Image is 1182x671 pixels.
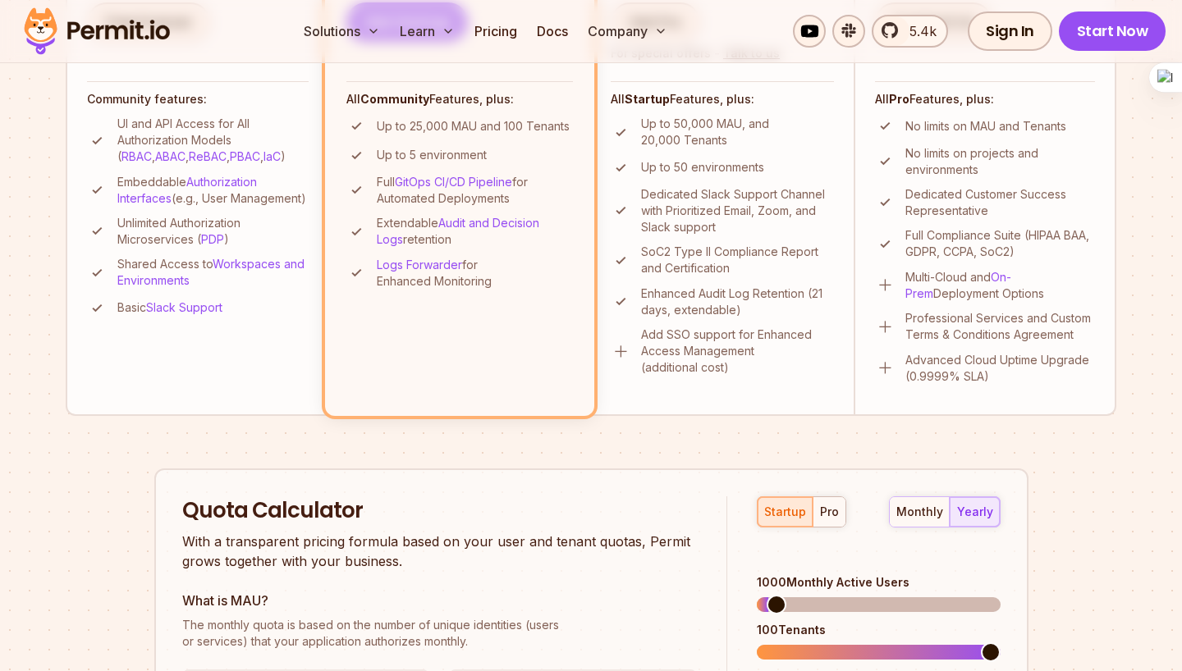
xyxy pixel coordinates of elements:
p: Full Compliance Suite (HIPAA BAA, GDPR, CCPA, SoC2) [905,227,1095,260]
p: No limits on MAU and Tenants [905,118,1066,135]
h4: Community features: [87,91,309,107]
p: Dedicated Customer Success Representative [905,186,1095,219]
a: Audit and Decision Logs [377,216,539,246]
p: Shared Access to [117,256,309,289]
p: No limits on projects and environments [905,145,1095,178]
p: Full for Automated Deployments [377,174,573,207]
p: Up to 50,000 MAU, and 20,000 Tenants [641,116,834,148]
a: GitOps CI/CD Pipeline [395,175,512,189]
p: SoC2 Type II Compliance Report and Certification [641,244,834,276]
strong: Community [360,92,429,106]
a: IaC [263,149,281,163]
a: Sign In [968,11,1052,51]
a: Start Now [1059,11,1166,51]
a: ABAC [155,149,186,163]
p: Enhanced Audit Log Retention (21 days, extendable) [641,285,834,318]
p: Add SSO support for Enhanced Access Management (additional cost) [641,326,834,376]
h4: All Features, plus: [875,91,1095,107]
p: Advanced Cloud Uptime Upgrade (0.9999% SLA) [905,352,1095,385]
h2: Quota Calculator [182,496,698,526]
a: 5.4k [872,15,948,48]
p: Professional Services and Custom Terms & Conditions Agreement [905,310,1095,343]
a: PDP [201,232,224,246]
a: Logs Forwarder [377,258,462,272]
a: Slack Support [146,300,222,314]
p: With a transparent pricing formula based on your user and tenant quotas, Permit grows together wi... [182,532,698,571]
button: Company [581,15,674,48]
h4: All Features, plus: [346,91,573,107]
h4: All Features, plus: [611,91,834,107]
p: Embeddable (e.g., User Management) [117,174,309,207]
a: Authorization Interfaces [117,175,257,205]
span: 5.4k [900,21,937,41]
a: Docs [530,15,575,48]
p: Up to 25,000 MAU and 100 Tenants [377,118,570,135]
a: RBAC [121,149,152,163]
button: Learn [393,15,461,48]
p: for Enhanced Monitoring [377,257,573,290]
p: Dedicated Slack Support Channel with Prioritized Email, Zoom, and Slack support [641,186,834,235]
strong: Startup [625,92,670,106]
div: 100 Tenants [757,622,1000,638]
h3: What is MAU? [182,591,698,610]
p: or services) that your application authorizes monthly. [182,617,698,650]
a: On-Prem [905,270,1011,300]
img: Permit logo [16,3,177,59]
a: ReBAC [189,149,227,163]
div: pro [820,504,839,520]
p: Multi-Cloud and Deployment Options [905,269,1095,302]
p: Unlimited Authorization Microservices ( ) [117,215,309,248]
p: Up to 50 environments [641,159,764,176]
div: 1000 Monthly Active Users [757,574,1000,591]
div: monthly [896,504,943,520]
p: UI and API Access for All Authorization Models ( , , , , ) [117,116,309,165]
p: Up to 5 environment [377,147,487,163]
p: Extendable retention [377,215,573,248]
button: Solutions [297,15,387,48]
span: The monthly quota is based on the number of unique identities (users [182,617,698,633]
a: PBAC [230,149,260,163]
strong: Pro [889,92,909,106]
p: Basic [117,299,222,316]
a: Pricing [468,15,524,48]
